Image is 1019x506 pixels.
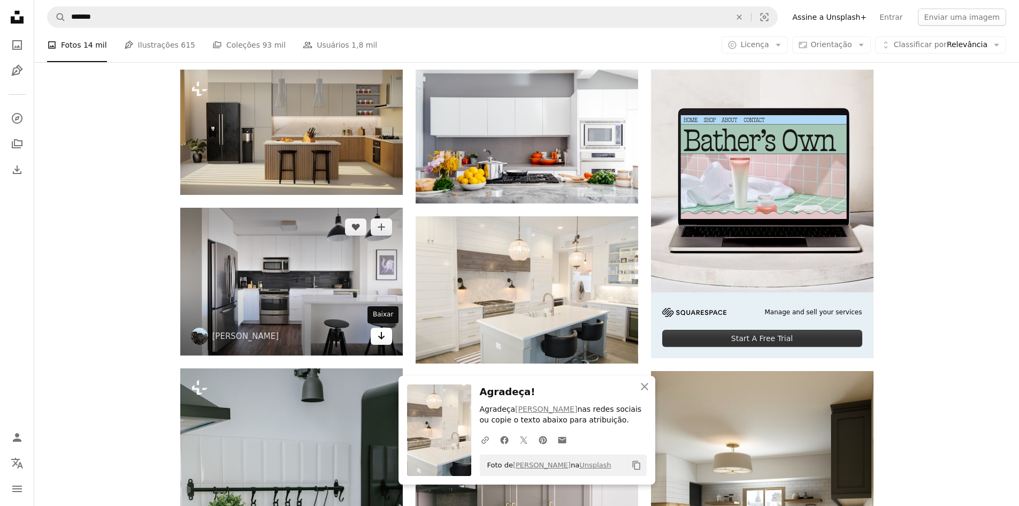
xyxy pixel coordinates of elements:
a: [PERSON_NAME] [513,461,571,469]
p: Agradeça nas redes sociais ou copie o texto abaixo para atribuição. [480,404,647,426]
form: Pesquise conteúdo visual em todo o site [47,6,778,28]
button: Licença [722,36,787,54]
a: Compartilhar por e-mail [553,429,572,450]
span: Foto de na [482,457,611,474]
a: Baixar [371,328,392,345]
button: Menu [6,478,28,500]
a: Entrar / Cadastrar-se [6,427,28,448]
a: Fotos [6,34,28,56]
button: Copiar para a área de transferência [627,456,646,474]
a: Compartilhar no Pinterest [533,429,553,450]
span: Manage and sell your services [764,308,862,317]
span: 615 [181,39,195,51]
a: Geladeira de 3 portas de aço cinza perto da cozinha modular [180,277,403,286]
a: uma cozinha com dois bancos ao lado de um balcão [180,127,403,137]
a: Histórico de downloads [6,159,28,180]
span: 93 mil [262,39,286,51]
button: Enviar uma imagem [918,9,1006,26]
img: uma cozinha com dois bancos ao lado de um balcão [180,70,403,195]
img: Ir para o perfil de Naomi Hébert [191,328,208,345]
a: conjunto de sala de cozinha branca [416,285,638,294]
a: Ilustrações 615 [124,28,195,62]
a: Compartilhar no Twitter [514,429,533,450]
button: Classificar porRelevância [875,36,1006,54]
a: Usuários 1,8 mil [303,28,377,62]
img: conjunto de sala de cozinha branca [416,216,638,364]
span: Classificar por [894,40,947,49]
h3: Agradeça! [480,384,647,400]
span: 1,8 mil [351,39,377,51]
a: Ilustrações [6,60,28,81]
span: Licença [740,40,769,49]
img: forno branco over-the-range [416,70,638,203]
a: Compartilhar no Facebook [495,429,514,450]
img: file-1705255347840-230a6ab5bca9image [662,308,726,317]
img: file-1707883121023-8e3502977149image [651,70,874,292]
button: Orientação [792,36,871,54]
a: forno branco over-the-range [416,132,638,141]
a: [PERSON_NAME] [212,331,279,342]
div: Baixar [367,306,399,323]
button: Adicionar à coleção [371,218,392,236]
a: Entrar [873,9,909,26]
span: Orientação [811,40,852,49]
div: Start A Free Trial [662,330,862,347]
a: Coleções [6,133,28,155]
button: Pesquise na Unsplash [48,7,66,27]
a: Início — Unsplash [6,6,28,30]
a: Manage and sell your servicesStart A Free Trial [651,70,874,358]
button: Idioma [6,452,28,474]
button: Curtir [345,218,366,236]
span: Relevância [894,40,987,50]
a: Explorar [6,108,28,129]
a: Assine a Unsplash+ [786,9,874,26]
a: [PERSON_NAME] [515,405,577,413]
a: Unsplash [579,461,611,469]
a: Coleções 93 mil [212,28,286,62]
img: Geladeira de 3 portas de aço cinza perto da cozinha modular [180,208,403,356]
button: Pesquisa visual [752,7,777,27]
button: Limpar [727,7,751,27]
